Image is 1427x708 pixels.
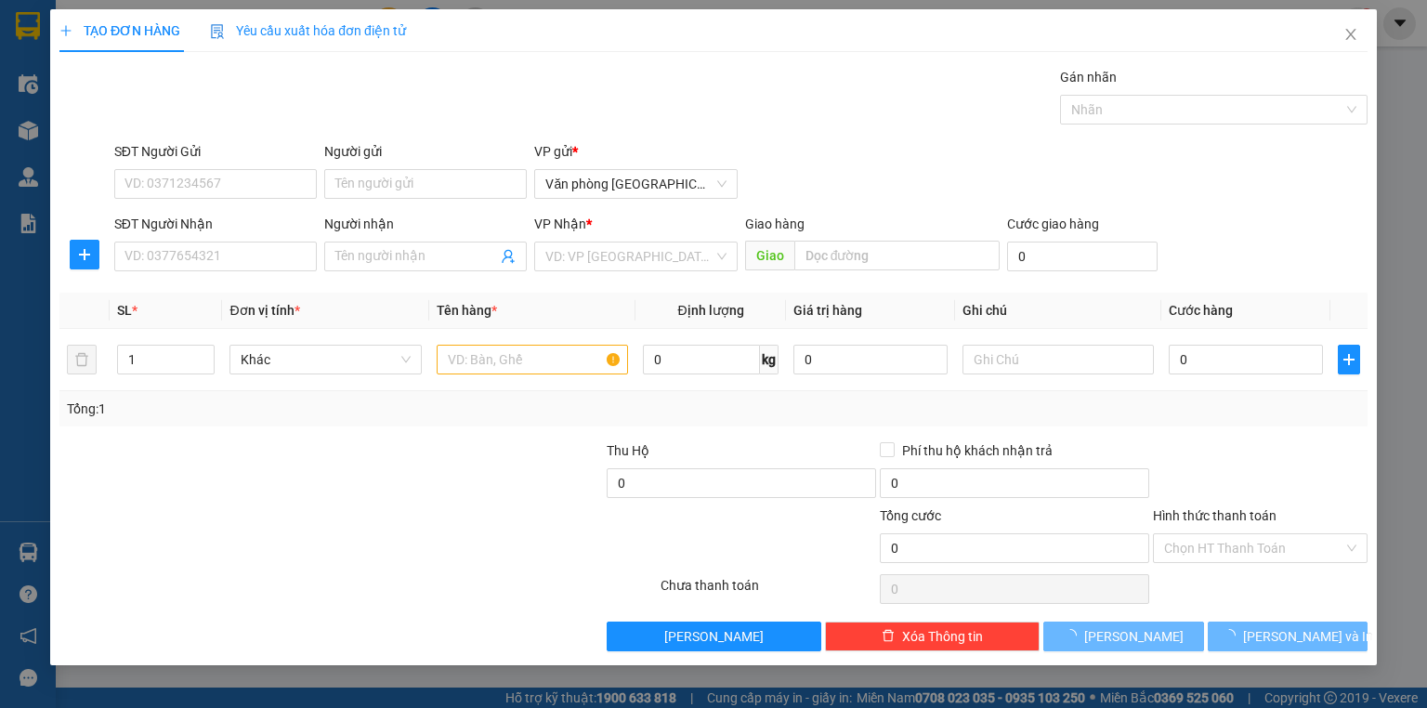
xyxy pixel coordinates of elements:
[501,249,516,264] span: user-add
[70,240,99,269] button: plus
[793,345,948,374] input: 0
[677,303,743,318] span: Định lượng
[1169,303,1233,318] span: Cước hàng
[606,622,820,651] button: [PERSON_NAME]
[760,345,779,374] span: kg
[1325,9,1377,61] button: Close
[534,216,586,231] span: VP Nhận
[59,23,180,38] span: TẠO ĐƠN HÀNG
[117,303,132,318] span: SL
[210,24,225,39] img: icon
[1208,622,1368,651] button: [PERSON_NAME] và In
[664,626,764,647] span: [PERSON_NAME]
[324,214,527,234] div: Người nhận
[793,241,1000,270] input: Dọc đường
[545,170,726,198] span: Văn phòng Hà Nội
[437,303,497,318] span: Tên hàng
[1043,622,1204,651] button: [PERSON_NAME]
[1007,216,1099,231] label: Cước giao hàng
[793,303,862,318] span: Giá trị hàng
[1339,352,1359,367] span: plus
[882,629,895,644] span: delete
[1223,629,1243,642] span: loading
[241,346,410,374] span: Khác
[895,440,1060,461] span: Phí thu hộ khách nhận trả
[1153,508,1276,523] label: Hình thức thanh toán
[59,24,72,37] span: plus
[71,247,98,262] span: plus
[114,141,317,162] div: SĐT Người Gửi
[114,214,317,234] div: SĐT Người Nhận
[1007,242,1158,271] input: Cước giao hàng
[1338,345,1360,374] button: plus
[902,626,983,647] span: Xóa Thông tin
[1064,629,1084,642] span: loading
[962,345,1154,374] input: Ghi Chú
[534,141,737,162] div: VP gửi
[1343,27,1358,42] span: close
[210,23,406,38] span: Yêu cầu xuất hóa đơn điện tử
[955,293,1161,329] th: Ghi chú
[67,399,552,419] div: Tổng: 1
[744,216,804,231] span: Giao hàng
[324,141,527,162] div: Người gửi
[1060,70,1117,85] label: Gán nhãn
[606,443,648,458] span: Thu Hộ
[659,575,877,608] div: Chưa thanh toán
[825,622,1040,651] button: deleteXóa Thông tin
[1084,626,1184,647] span: [PERSON_NAME]
[744,241,793,270] span: Giao
[880,508,941,523] span: Tổng cước
[229,303,299,318] span: Đơn vị tính
[67,345,97,374] button: delete
[1243,626,1373,647] span: [PERSON_NAME] và In
[437,345,628,374] input: VD: Bàn, Ghế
